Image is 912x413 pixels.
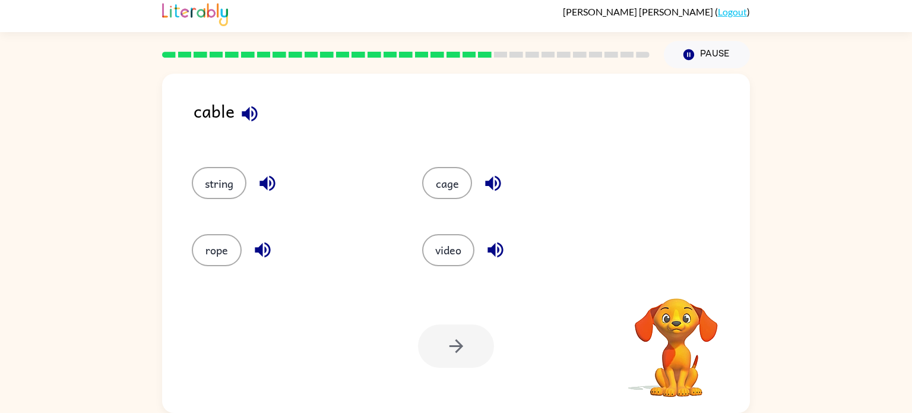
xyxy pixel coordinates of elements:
span: [PERSON_NAME] [PERSON_NAME] [563,6,715,17]
button: rope [192,234,242,266]
video: Your browser must support playing .mp4 files to use Literably. Please try using another browser. [617,280,736,399]
button: Pause [664,41,750,68]
button: string [192,167,246,199]
div: ( ) [563,6,750,17]
div: cable [194,97,750,143]
a: Logout [718,6,747,17]
button: video [422,234,474,266]
button: cage [422,167,472,199]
